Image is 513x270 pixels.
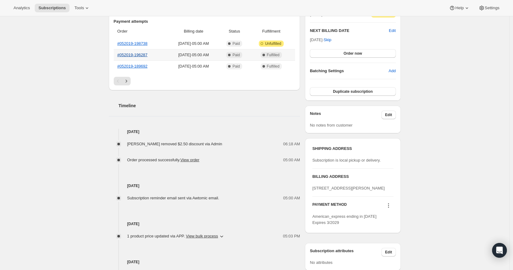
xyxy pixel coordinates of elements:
[283,157,300,163] span: 05:00 AM
[122,77,131,85] button: Next
[344,51,362,56] span: Order now
[312,174,393,180] h3: BILLING ADDRESS
[74,6,84,10] span: Tools
[14,6,30,10] span: Analytics
[333,89,373,94] span: Duplicate subscription
[381,111,396,119] button: Edit
[114,77,295,85] nav: Pagination
[109,221,300,227] h4: [DATE]
[310,87,396,96] button: Duplicate subscription
[127,158,199,162] span: Order processed successfully.
[385,250,392,255] span: Edit
[186,234,218,238] button: View bulk process
[310,37,331,42] span: [DATE] ·
[267,64,279,69] span: Fulfilled
[381,248,396,256] button: Edit
[455,6,464,10] span: Help
[221,28,247,34] span: Status
[267,53,279,57] span: Fulfilled
[283,141,300,147] span: 06:18 AM
[109,259,300,265] h4: [DATE]
[35,4,69,12] button: Subscriptions
[475,4,503,12] button: Settings
[117,41,148,46] a: #052019-198738
[124,231,229,241] button: 1 product price updated via APP. View bulk process
[485,6,499,10] span: Settings
[114,25,168,38] th: Order
[169,52,218,58] span: [DATE] · 05:00 AM
[109,183,300,189] h4: [DATE]
[232,41,240,46] span: Paid
[38,6,66,10] span: Subscriptions
[310,111,381,119] h3: Notes
[119,103,300,109] h2: Timeline
[283,233,300,239] span: 05:03 PM
[169,41,218,47] span: [DATE] · 05:00 AM
[310,248,381,256] h3: Subscription attributes
[114,18,295,25] h2: Payment attempts
[310,260,333,265] span: No attributes
[312,186,385,190] span: [STREET_ADDRESS][PERSON_NAME]
[251,28,291,34] span: Fulfillment
[389,68,396,74] span: Add
[117,64,148,68] a: #052019-189692
[310,123,353,127] span: No notes from customer
[310,49,396,58] button: Order now
[312,214,377,225] span: American_express ending in [DATE] Expires 3/2029
[109,129,300,135] h4: [DATE]
[310,68,389,74] h6: Batching Settings
[320,35,335,45] button: Skip
[169,28,218,34] span: Billing date
[389,28,396,34] button: Edit
[127,233,218,239] span: 1 product price updated via APP .
[10,4,34,12] button: Analytics
[71,4,94,12] button: Tools
[492,243,507,258] div: Open Intercom Messenger
[310,28,389,34] h2: NEXT BILLING DATE
[312,158,381,162] span: Subscription is local pickup or delivery.
[312,202,347,210] h3: PAYMENT METHOD
[180,158,199,162] a: View order
[232,64,240,69] span: Paid
[127,142,222,146] span: [PERSON_NAME] removed $2.50 discount via Admin
[445,4,473,12] button: Help
[385,66,399,76] button: Add
[312,146,393,152] h3: SHIPPING ADDRESS
[232,53,240,57] span: Paid
[265,41,281,46] span: Unfulfilled
[169,63,218,69] span: [DATE] · 05:00 AM
[127,196,219,200] span: Subscription reminder email sent via Awtomic email.
[324,37,331,43] span: Skip
[117,53,148,57] a: #052019-196287
[283,195,300,201] span: 05:00 AM
[385,112,392,117] span: Edit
